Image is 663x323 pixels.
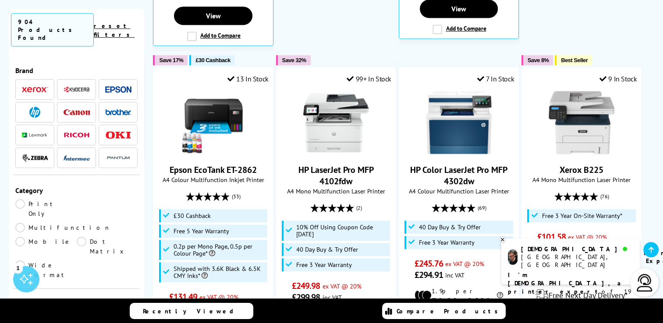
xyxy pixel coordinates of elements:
[415,287,503,303] li: 1.9p per mono page
[303,90,369,155] img: HP LaserJet Pro MFP 4102fdw
[174,228,229,235] span: Free 5 Year Warranty
[282,57,306,63] span: Save 32%
[555,55,592,65] button: Best Seller
[526,176,637,184] span: A4 Mono Multifunction Laser Printer
[22,152,48,163] a: Zebra
[419,224,481,231] span: 40 Day Buy & Try Offer
[22,87,48,93] img: Xerox
[159,57,183,63] span: Save 17%
[64,109,90,115] img: Canon
[105,84,131,95] a: Epson
[636,274,653,291] img: user-headset-light.svg
[64,152,90,163] a: Intermec
[560,164,603,176] a: Xerox B225
[64,86,90,93] img: Kyocera
[15,223,111,232] a: Multifunction
[64,130,90,140] a: Ricoh
[105,152,131,163] a: Pantum
[426,148,492,157] a: HP Color LaserJet Pro MFP 4302dw
[322,293,341,302] span: inc VAT
[187,32,241,41] label: Add to Compare
[169,291,198,302] span: £131.49
[419,239,475,246] span: Free 3 Year Warranty
[174,265,265,279] span: Shipped with 3.6K Black & 6.5K CMY Inks*
[22,84,48,95] a: Xerox
[105,130,131,140] a: OKI
[64,84,90,95] a: Kyocera
[64,107,90,118] a: Canon
[22,107,48,118] a: HP
[508,271,633,321] p: of 19 years! I can help you choose the right product
[561,57,588,63] span: Best Seller
[22,154,48,162] img: Zebra
[130,303,253,319] a: Recently Viewed
[303,148,369,157] a: HP LaserJet Pro MFP 4102fdw
[521,253,633,269] div: [GEOGRAPHIC_DATA], [GEOGRAPHIC_DATA]
[170,164,257,176] a: Epson EcoTank ET-2862
[105,153,131,163] img: Pantum
[11,13,94,46] span: 904 Products Found
[105,109,131,115] img: Brother
[292,280,320,291] span: £249.98
[508,249,518,265] img: chris-livechat.png
[15,237,77,256] a: Mobile
[410,164,507,187] a: HP Color LaserJet Pro MFP 4302dw
[77,237,138,256] a: Dot Matrix
[477,74,514,83] div: 7 In Stock
[477,200,486,216] span: (69)
[15,186,138,195] div: Category
[174,212,211,219] span: £30 Cashback
[181,90,246,155] img: Epson EcoTank ET-2862
[322,282,361,290] span: ex VAT @ 20%
[22,133,48,138] img: Lexmark
[542,212,622,219] span: Free 3 Year On-Site Warranty*
[153,55,188,65] button: Save 17%
[64,133,90,137] img: Ricoh
[227,74,269,83] div: 13 In Stock
[298,164,374,187] a: HP LaserJet Pro MFP 4102fdw
[382,303,506,319] a: Compare Products
[143,307,242,315] span: Recently Viewed
[64,155,90,161] img: Intermec
[296,246,358,253] span: 40 Day Buy & Try Offer
[404,187,514,195] span: A4 Colour Multifunction Laser Printer
[296,224,388,238] span: 10% Off Using Coupon Code [DATE]
[521,55,553,65] button: Save 8%
[15,260,77,280] a: Wide Format
[549,148,614,157] a: Xerox B225
[521,245,633,253] div: [DEMOGRAPHIC_DATA]
[568,233,607,241] span: ex VAT @ 20%
[15,199,77,218] a: Print Only
[433,25,486,34] label: Add to Compare
[181,148,246,157] a: Epson EcoTank ET-2862
[158,176,268,184] span: A4 Colour Multifunction Inkjet Printer
[94,22,135,39] a: reset filters
[174,243,265,257] span: 0.2p per Mono Page, 0.5p per Colour Page*
[292,291,320,303] span: £299.98
[199,293,238,301] span: ex VAT @ 20%
[445,260,484,268] span: ex VAT @ 20%
[29,107,40,118] img: HP
[13,263,23,273] div: 1
[22,130,48,140] a: Lexmark
[232,188,241,205] span: (33)
[105,86,131,93] img: Epson
[600,188,609,205] span: (76)
[296,261,352,268] span: Free 3 Year Warranty
[528,57,549,63] span: Save 8%
[174,7,252,25] a: View
[397,307,503,315] span: Compare Products
[508,271,624,295] b: I'm [DEMOGRAPHIC_DATA], a printer expert
[445,271,464,279] span: inc VAT
[15,66,138,75] div: Brand
[195,57,230,63] span: £30 Cashback
[105,131,131,139] img: OKI
[415,258,443,269] span: £245.76
[281,187,391,195] span: A4 Mono Multifunction Laser Printer
[415,269,443,281] span: £294.91
[426,90,492,155] img: HP Color LaserJet Pro MFP 4302dw
[189,55,234,65] button: £30 Cashback
[537,231,566,242] span: £101.58
[549,90,614,155] img: Xerox B225
[276,55,311,65] button: Save 32%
